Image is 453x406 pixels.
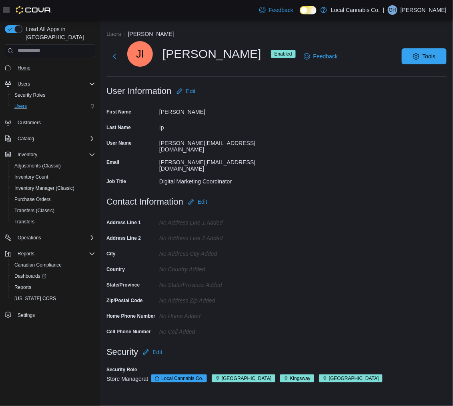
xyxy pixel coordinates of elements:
[11,101,30,111] a: Users
[14,233,44,243] button: Operations
[127,41,296,67] div: [PERSON_NAME]
[159,310,267,319] div: No Home added
[14,174,48,180] span: Inventory Count
[8,194,98,205] button: Purchase Orders
[18,151,37,158] span: Inventory
[14,134,37,143] button: Catalog
[159,156,267,172] div: [PERSON_NAME][EMAIL_ADDRESS][DOMAIN_NAME]
[11,183,95,193] span: Inventory Manager (Classic)
[269,6,293,14] span: Feedback
[106,86,172,96] h3: User Information
[159,232,267,241] div: No Address Line 2 added
[159,137,267,153] div: [PERSON_NAME][EMAIL_ADDRESS][DOMAIN_NAME]
[2,133,98,144] button: Catalog
[14,196,51,203] span: Purchase Orders
[18,312,35,318] span: Settings
[18,65,30,71] span: Home
[11,195,95,204] span: Purchase Orders
[159,247,267,257] div: No Address City added
[106,159,119,165] label: Email
[11,101,95,111] span: Users
[11,260,65,270] a: Canadian Compliance
[11,294,95,303] span: Washington CCRS
[280,374,314,382] span: Kingsway
[14,117,95,127] span: Customers
[136,41,144,67] span: JI
[128,31,174,37] button: [PERSON_NAME]
[389,5,396,15] span: GH
[14,79,95,89] span: Users
[11,271,50,281] a: Dashboards
[14,185,74,191] span: Inventory Manager (Classic)
[8,90,98,101] button: Security Roles
[11,90,48,100] a: Security Roles
[18,251,34,257] span: Reports
[14,118,44,127] a: Customers
[106,140,132,146] label: User Name
[14,310,95,320] span: Settings
[14,262,62,268] span: Canadian Compliance
[8,171,98,183] button: Inventory Count
[14,150,40,159] button: Inventory
[301,48,341,64] a: Feedback
[2,117,98,128] button: Customers
[2,232,98,243] button: Operations
[11,206,95,215] span: Transfers (Classic)
[14,63,95,73] span: Home
[222,375,272,382] span: [GEOGRAPHIC_DATA]
[106,328,151,335] label: Cell Phone Number
[271,50,296,58] span: Enabled
[5,59,95,342] nav: Complex example
[401,5,447,15] p: [PERSON_NAME]
[14,249,95,259] span: Reports
[22,25,95,41] span: Load All Apps in [GEOGRAPHIC_DATA]
[331,5,380,15] p: Local Cannabis Co.
[106,347,138,357] h3: Security
[106,282,140,288] label: State/Province
[8,101,98,112] button: Users
[159,175,267,185] div: Digital Marketing Coordinator
[106,219,141,226] label: Address Line 1
[14,233,95,243] span: Operations
[11,217,95,227] span: Transfers
[11,183,78,193] a: Inventory Manager (Classic)
[11,271,95,281] span: Dashboards
[14,103,27,109] span: Users
[173,83,199,99] button: Edit
[106,30,447,40] nav: An example of EuiBreadcrumbs
[256,2,297,18] a: Feedback
[2,149,98,160] button: Inventory
[14,63,34,73] a: Home
[14,92,45,98] span: Security Roles
[198,198,207,206] span: Edit
[127,41,153,67] div: Justin Ip
[11,283,34,292] a: Reports
[2,62,98,74] button: Home
[388,5,397,15] div: Gary Hehar
[18,81,30,87] span: Users
[313,52,338,60] span: Feedback
[106,197,183,207] h3: Contact Information
[11,161,95,171] span: Adjustments (Classic)
[14,150,95,159] span: Inventory
[161,375,203,382] span: Local Cannabis Co.
[329,375,379,382] span: [GEOGRAPHIC_DATA]
[159,294,267,304] div: No Address Zip added
[11,161,64,171] a: Adjustments (Classic)
[8,282,98,293] button: Reports
[14,295,56,302] span: [US_STATE] CCRS
[106,374,447,382] div: Store Manager at
[402,48,447,64] button: Tools
[14,219,34,225] span: Transfers
[159,121,267,131] div: Ip
[18,119,41,126] span: Customers
[2,248,98,259] button: Reports
[159,263,267,273] div: No Country Added
[106,366,137,373] label: Security Role
[11,195,54,204] a: Purchase Orders
[14,249,38,259] button: Reports
[11,206,58,215] a: Transfers (Classic)
[159,105,267,115] div: [PERSON_NAME]
[106,235,141,241] label: Address Line 2
[159,279,267,288] div: No State/Province Added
